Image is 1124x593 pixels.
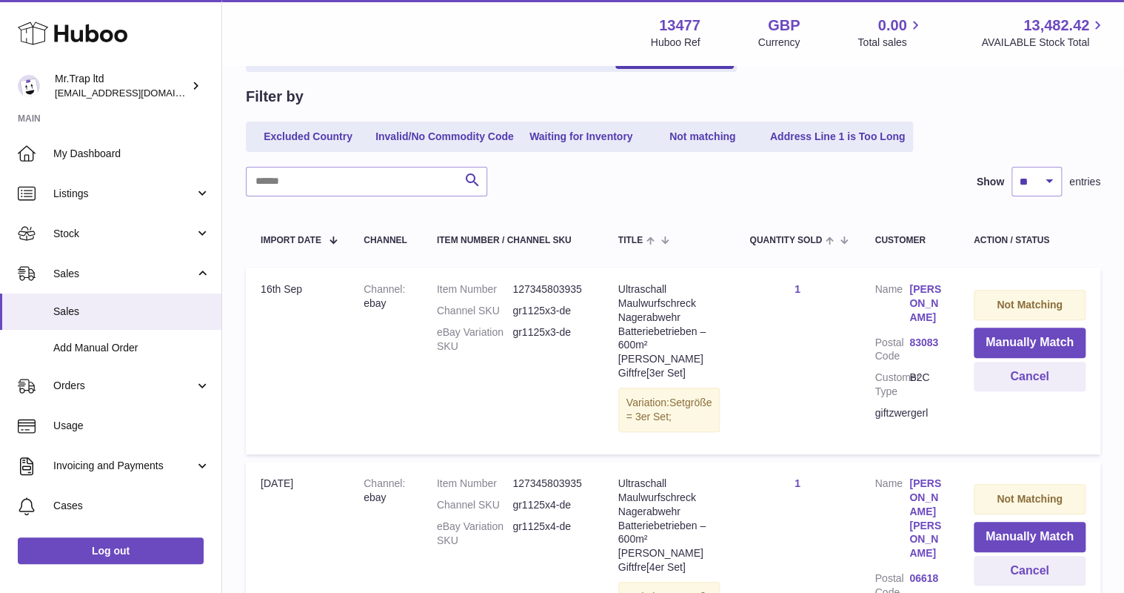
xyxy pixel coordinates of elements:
span: Orders [53,379,195,393]
strong: Channel [364,283,405,295]
div: Ultraschall Maulwurfschreck Nagerabwehr Batteriebetrieben – 600m² [PERSON_NAME] Giftfre[4er Set] [618,477,720,574]
a: [PERSON_NAME] [PERSON_NAME] [909,477,944,560]
a: 1 [795,477,800,489]
div: Currency [758,36,800,50]
span: Usage [53,419,210,433]
dt: Postal Code [874,336,909,364]
div: Item Number / Channel SKU [437,236,589,245]
a: Invalid/No Commodity Code [370,125,519,149]
span: Total sales [857,36,923,50]
a: Excluded Country [249,125,367,149]
span: Sales [53,305,210,319]
div: Customer [874,236,943,245]
a: Not matching [643,125,762,149]
span: 13,482.42 [1023,16,1089,36]
a: [PERSON_NAME] [909,282,944,325]
dd: gr1125x3-de [512,325,588,354]
img: office@grabacz.eu [18,75,40,97]
span: Quantity Sold [749,236,822,245]
dt: Item Number [437,282,512,296]
dd: 127345803935 [512,282,588,296]
label: Show [977,175,1004,189]
dt: Name [874,477,909,564]
a: 13,482.42 AVAILABLE Stock Total [981,16,1106,50]
dt: Channel SKU [437,498,512,512]
a: 06618 [909,572,944,586]
dt: eBay Variation SKU [437,520,512,548]
div: Channel [364,236,407,245]
dt: Name [874,282,909,328]
div: Mr.Trap ltd [55,72,188,100]
strong: 13477 [659,16,700,36]
dt: Item Number [437,477,512,491]
div: ebay [364,282,407,311]
dt: Channel SKU [437,304,512,318]
h2: Filter by [246,87,304,107]
a: Waiting for Inventory [522,125,640,149]
div: giftzwergerl [874,406,943,420]
strong: Not Matching [997,299,1063,311]
div: Huboo Ref [651,36,700,50]
a: 83083 [909,336,944,350]
div: Ultraschall Maulwurfschreck Nagerabwehr Batteriebetrieben – 600m² [PERSON_NAME] Giftfre[3er Set] [618,282,720,380]
div: ebay [364,477,407,505]
dt: Customer Type [874,371,909,399]
span: entries [1069,175,1100,189]
a: 0.00 Total sales [857,16,923,50]
span: Sales [53,267,195,281]
span: My Dashboard [53,147,210,161]
span: [EMAIL_ADDRESS][DOMAIN_NAME] [55,87,218,99]
span: Title [618,236,643,245]
dd: gr1125x3-de [512,304,588,318]
button: Manually Match [974,522,1085,552]
span: 0.00 [878,16,907,36]
dt: eBay Variation SKU [437,325,512,354]
div: Action / Status [974,236,1085,245]
button: Cancel [974,556,1085,586]
button: Manually Match [974,328,1085,358]
div: Variation: [618,388,720,432]
a: 1 [795,283,800,295]
strong: GBP [768,16,800,36]
span: Add Manual Order [53,341,210,355]
button: Cancel [974,362,1085,392]
a: Address Line 1 is Too Long [765,125,911,149]
span: Stock [53,227,195,241]
span: AVAILABLE Stock Total [981,36,1106,50]
a: Log out [18,537,204,564]
dd: B2C [909,371,944,399]
span: Cases [53,499,210,513]
span: Setgröße = 3er Set; [626,397,712,423]
dd: gr1125x4-de [512,498,588,512]
strong: Not Matching [997,493,1063,505]
span: Listings [53,187,195,201]
span: Invoicing and Payments [53,459,195,473]
span: Import date [261,236,321,245]
dd: 127345803935 [512,477,588,491]
td: 16th Sep [246,268,349,454]
dd: gr1125x4-de [512,520,588,548]
strong: Channel [364,477,405,489]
